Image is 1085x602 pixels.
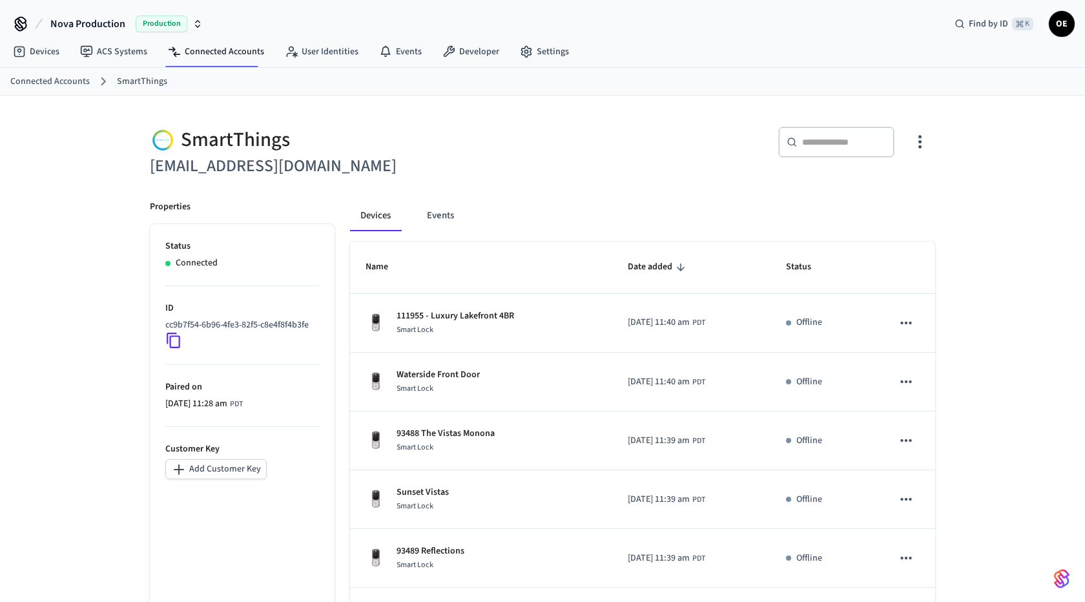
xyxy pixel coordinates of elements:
p: 93488 The Vistas Monona [397,427,495,441]
p: 111955 - Luxury Lakefront 4BR [397,309,514,323]
span: Smart Lock [397,442,433,453]
p: Status [165,240,319,253]
h6: [EMAIL_ADDRESS][DOMAIN_NAME] [150,153,535,180]
span: Production [136,16,187,32]
p: Customer Key [165,442,319,456]
button: OE [1049,11,1075,37]
a: Connected Accounts [10,75,90,88]
span: [DATE] 11:40 am [628,316,690,329]
div: America/Vancouver [628,552,705,565]
span: PDT [692,435,705,447]
img: Yale Assure Touchscreen Wifi Smart Lock, Satin Nickel, Front [366,313,386,333]
p: Paired on [165,380,319,394]
p: Offline [796,552,822,565]
span: PDT [692,377,705,388]
span: OE [1050,12,1073,36]
img: Yale Assure Touchscreen Wifi Smart Lock, Satin Nickel, Front [366,430,386,451]
div: SmartThings [150,127,535,153]
a: SmartThings [117,75,167,88]
span: ⌘ K [1012,17,1033,30]
div: connected account tabs [350,200,935,231]
button: Events [417,200,464,231]
span: Smart Lock [397,559,433,570]
a: Events [369,40,432,63]
div: America/Vancouver [628,375,705,389]
p: 93489 Reflections [397,545,464,558]
span: Name [366,257,405,277]
span: PDT [692,553,705,565]
span: PDT [692,494,705,506]
span: PDT [230,399,243,410]
p: cc9b7f54-6b96-4fe3-82f5-c8e4f8f4b3fe [165,318,309,332]
p: ID [165,302,319,315]
span: Find by ID [969,17,1008,30]
a: Connected Accounts [158,40,274,63]
img: Yale Assure Touchscreen Wifi Smart Lock, Satin Nickel, Front [366,371,386,392]
span: [DATE] 11:39 am [628,434,690,448]
span: Status [786,257,828,277]
p: Sunset Vistas [397,486,449,499]
p: Properties [150,200,191,214]
div: America/Vancouver [628,434,705,448]
a: Settings [510,40,579,63]
a: Developer [432,40,510,63]
span: [DATE] 11:28 am [165,397,227,411]
div: America/Vancouver [628,316,705,329]
a: Devices [3,40,70,63]
div: Find by ID⌘ K [944,12,1044,36]
span: Smart Lock [397,383,433,394]
div: America/Vancouver [165,397,243,411]
p: Connected [176,256,218,270]
a: User Identities [274,40,369,63]
p: Offline [796,493,822,506]
span: Smart Lock [397,501,433,512]
img: Yale Assure Touchscreen Wifi Smart Lock, Satin Nickel, Front [366,489,386,510]
a: ACS Systems [70,40,158,63]
span: [DATE] 11:40 am [628,375,690,389]
button: Add Customer Key [165,459,267,479]
span: Date added [628,257,689,277]
button: Devices [350,200,401,231]
img: Yale Assure Touchscreen Wifi Smart Lock, Satin Nickel, Front [366,548,386,568]
img: SeamLogoGradient.69752ec5.svg [1054,568,1069,589]
span: [DATE] 11:39 am [628,552,690,565]
img: Smartthings Logo, Square [150,127,176,153]
div: America/Vancouver [628,493,705,506]
p: Waterside Front Door [397,368,480,382]
p: Offline [796,375,822,389]
p: Offline [796,434,822,448]
span: [DATE] 11:39 am [628,493,690,506]
span: Smart Lock [397,324,433,335]
span: Nova Production [50,16,125,32]
span: PDT [692,317,705,329]
p: Offline [796,316,822,329]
